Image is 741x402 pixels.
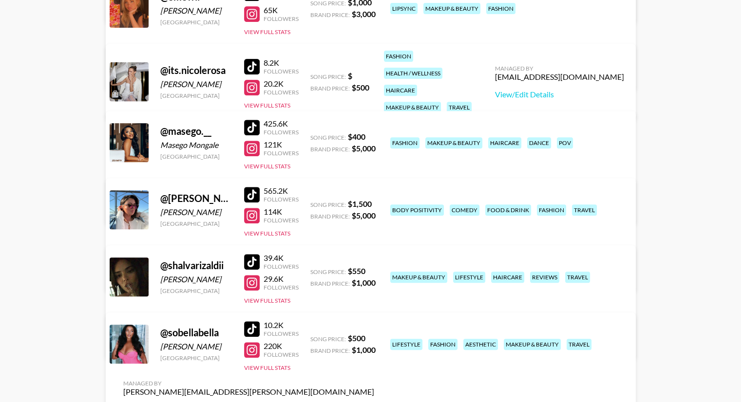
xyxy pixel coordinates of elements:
span: Brand Price: [310,146,350,153]
div: makeup & beauty [425,137,482,148]
div: lifestyle [453,272,485,283]
div: [GEOGRAPHIC_DATA] [160,354,232,362]
span: Brand Price: [310,347,350,354]
strong: $ 5,000 [352,211,376,220]
div: 220K [264,341,299,351]
div: @ [PERSON_NAME].mackenzlee [160,192,232,204]
div: [GEOGRAPHIC_DATA] [160,18,232,26]
div: [PERSON_NAME] [160,79,232,89]
span: Song Price: [310,201,346,208]
span: Brand Price: [310,11,350,18]
div: [PERSON_NAME] [160,274,232,284]
button: View Full Stats [244,163,290,170]
div: 8.2K [264,58,299,68]
div: Followers [264,330,299,337]
div: 10.2K [264,320,299,330]
div: Followers [264,284,299,291]
div: 425.6K [264,119,299,128]
strong: $ 500 [352,83,369,92]
span: Song Price: [310,268,346,275]
div: Followers [264,68,299,75]
div: haircare [384,85,417,96]
div: Masego Mongale [160,140,232,150]
div: @ its.nicolerosa [160,64,232,76]
strong: $ 1,500 [348,199,372,208]
div: Followers [264,89,299,96]
div: comedy [450,204,479,216]
strong: $ 500 [348,333,365,343]
div: [GEOGRAPHIC_DATA] [160,287,232,294]
span: Song Price: [310,134,346,141]
div: makeup & beauty [390,272,447,283]
div: 114K [264,207,299,217]
div: pov [557,137,573,148]
div: @ sobellabella [160,327,232,339]
div: aesthetic [463,339,498,350]
strong: $ 400 [348,132,365,141]
div: travel [567,339,591,350]
strong: $ [348,71,352,80]
div: 29.6K [264,274,299,284]
div: Managed By [123,380,374,387]
div: travel [572,204,597,216]
div: fashion [428,339,457,350]
div: Followers [264,15,299,22]
div: makeup & beauty [423,3,480,14]
div: dance [527,137,551,148]
button: View Full Stats [244,364,290,371]
div: Followers [264,149,299,157]
span: Song Price: [310,73,346,80]
div: Followers [264,196,299,203]
div: 565.2K [264,186,299,196]
div: body positivity [390,204,444,216]
span: Song Price: [310,335,346,343]
div: travel [447,102,472,113]
span: Brand Price: [310,213,350,220]
div: haircare [488,137,521,148]
div: lifestyle [390,339,422,350]
div: [GEOGRAPHIC_DATA] [160,92,232,99]
div: makeup & beauty [384,102,441,113]
strong: $ 1,000 [352,278,376,287]
div: 20.2K [264,79,299,89]
a: View/Edit Details [495,90,624,99]
div: Followers [264,217,299,224]
strong: $ 5,000 [352,144,376,153]
div: 39.4K [264,253,299,263]
div: [PERSON_NAME] [160,342,232,351]
div: makeup & beauty [504,339,561,350]
div: [GEOGRAPHIC_DATA] [160,153,232,160]
strong: $ 1,000 [352,345,376,354]
div: 121K [264,140,299,149]
button: View Full Stats [244,28,290,36]
div: fashion [486,3,515,14]
button: View Full Stats [244,297,290,304]
span: Brand Price: [310,280,350,287]
div: lipsync [390,3,418,14]
div: @ shalvarizaldii [160,259,232,272]
div: haircare [491,272,524,283]
div: travel [565,272,590,283]
div: fashion [390,137,419,148]
div: Followers [264,351,299,358]
div: @ masego.__ [160,125,232,137]
div: health / wellness [384,68,442,79]
div: Followers [264,128,299,136]
div: Managed By [495,65,624,72]
div: [PERSON_NAME] [160,6,232,16]
div: food & drink [485,204,531,216]
div: fashion [384,51,413,62]
div: reviews [530,272,559,283]
div: Followers [264,263,299,270]
strong: $ 3,000 [352,9,376,18]
button: View Full Stats [244,230,290,237]
div: [GEOGRAPHIC_DATA] [160,220,232,227]
div: [PERSON_NAME][EMAIL_ADDRESS][PERSON_NAME][DOMAIN_NAME] [123,387,374,397]
button: View Full Stats [244,102,290,109]
div: 65K [264,5,299,15]
div: [PERSON_NAME] [160,207,232,217]
strong: $ 550 [348,266,365,275]
div: fashion [537,204,566,216]
span: Brand Price: [310,85,350,92]
div: [EMAIL_ADDRESS][DOMAIN_NAME] [495,72,624,82]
